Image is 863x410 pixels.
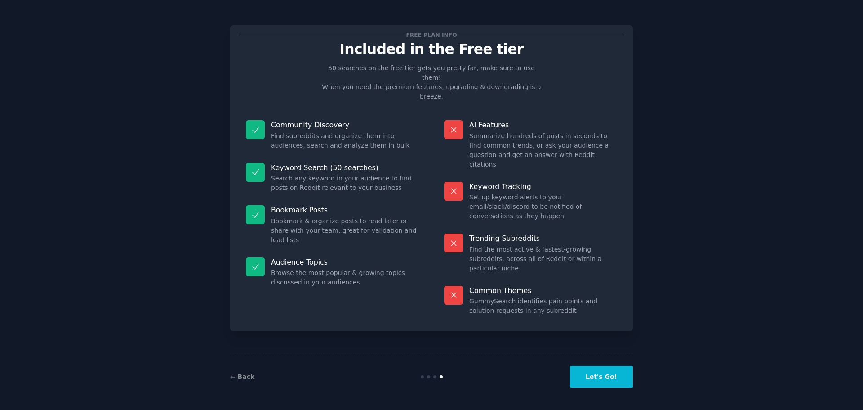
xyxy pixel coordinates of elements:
a: ← Back [230,373,254,380]
span: Free plan info [405,30,458,40]
p: 50 searches on the free tier gets you pretty far, make sure to use them! When you need the premiu... [318,63,545,101]
dd: Search any keyword in your audience to find posts on Reddit relevant to your business [271,174,419,193]
dd: Set up keyword alerts to your email/slack/discord to be notified of conversations as they happen [469,193,617,221]
dd: Browse the most popular & growing topics discussed in your audiences [271,268,419,287]
p: Keyword Tracking [469,182,617,191]
dd: Find subreddits and organize them into audiences, search and analyze them in bulk [271,131,419,150]
dd: Find the most active & fastest-growing subreddits, across all of Reddit or within a particular niche [469,245,617,273]
p: Bookmark Posts [271,205,419,215]
dd: GummySearch identifies pain points and solution requests in any subreddit [469,297,617,315]
dd: Bookmark & organize posts to read later or share with your team, great for validation and lead lists [271,216,419,245]
p: AI Features [469,120,617,130]
p: Included in the Free tier [240,41,623,57]
p: Community Discovery [271,120,419,130]
dd: Summarize hundreds of posts in seconds to find common trends, or ask your audience a question and... [469,131,617,169]
p: Common Themes [469,286,617,295]
p: Trending Subreddits [469,234,617,243]
p: Keyword Search (50 searches) [271,163,419,172]
p: Audience Topics [271,257,419,267]
button: Let's Go! [570,366,633,388]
